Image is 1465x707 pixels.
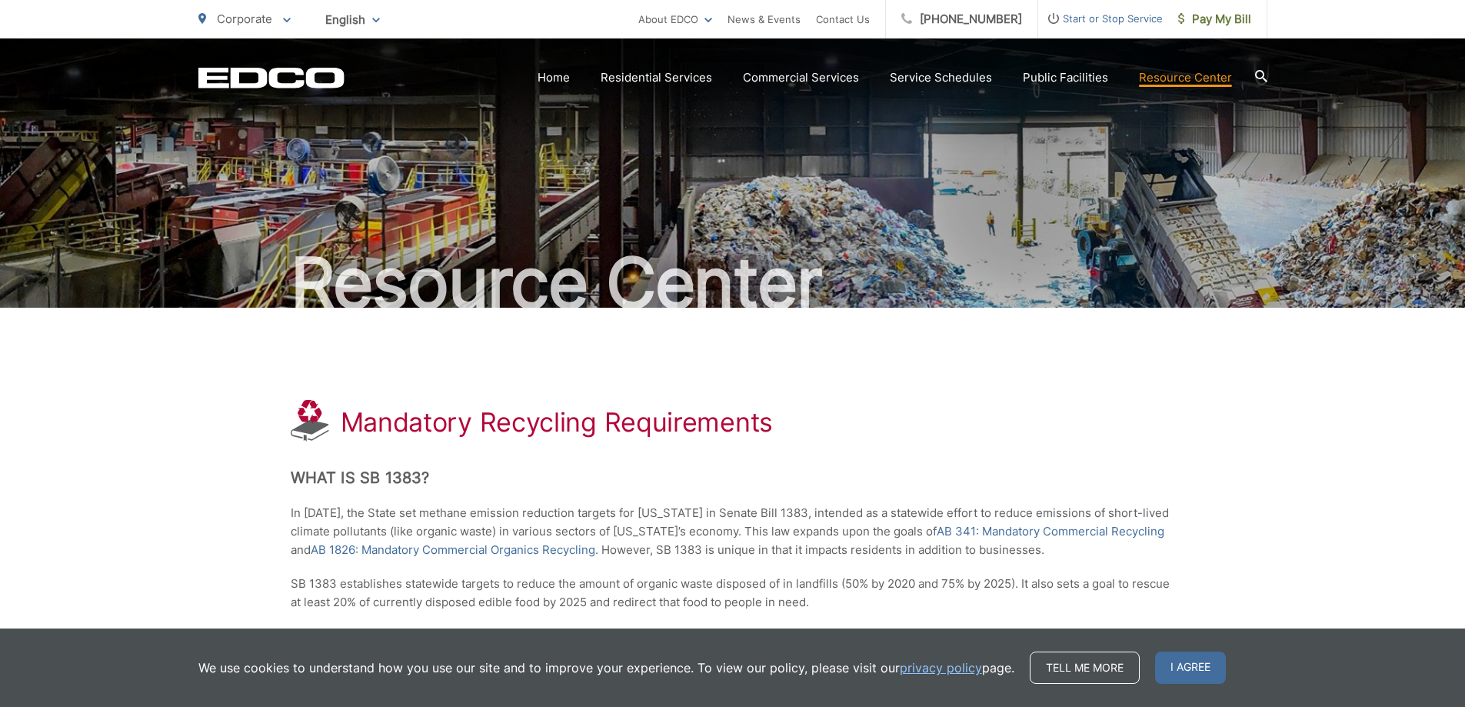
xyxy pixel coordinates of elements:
[217,12,272,26] span: Corporate
[1139,68,1232,87] a: Resource Center
[1178,10,1251,28] span: Pay My Bill
[198,659,1014,677] p: We use cookies to understand how you use our site and to improve your experience. To view our pol...
[743,68,859,87] a: Commercial Services
[198,245,1267,322] h2: Resource Center
[816,10,870,28] a: Contact Us
[291,469,1175,487] h2: What is SB 1383?
[1155,652,1226,684] span: I agree
[937,522,1164,541] a: AB 341: Mandatory Commercial Recycling
[601,68,712,87] a: Residential Services
[538,68,570,87] a: Home
[900,659,982,677] a: privacy policy
[341,407,773,438] h1: Mandatory Recycling Requirements
[728,10,801,28] a: News & Events
[291,575,1175,612] p: SB 1383 establishes statewide targets to reduce the amount of organic waste disposed of in landfi...
[1023,68,1108,87] a: Public Facilities
[1030,652,1140,684] a: Tell me more
[291,504,1175,559] p: In [DATE], the State set methane emission reduction targets for [US_STATE] in Senate Bill 1383, i...
[198,67,345,88] a: EDCD logo. Return to the homepage.
[311,541,595,559] a: AB 1826: Mandatory Commercial Organics Recycling
[638,10,712,28] a: About EDCO
[890,68,992,87] a: Service Schedules
[314,6,391,33] span: English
